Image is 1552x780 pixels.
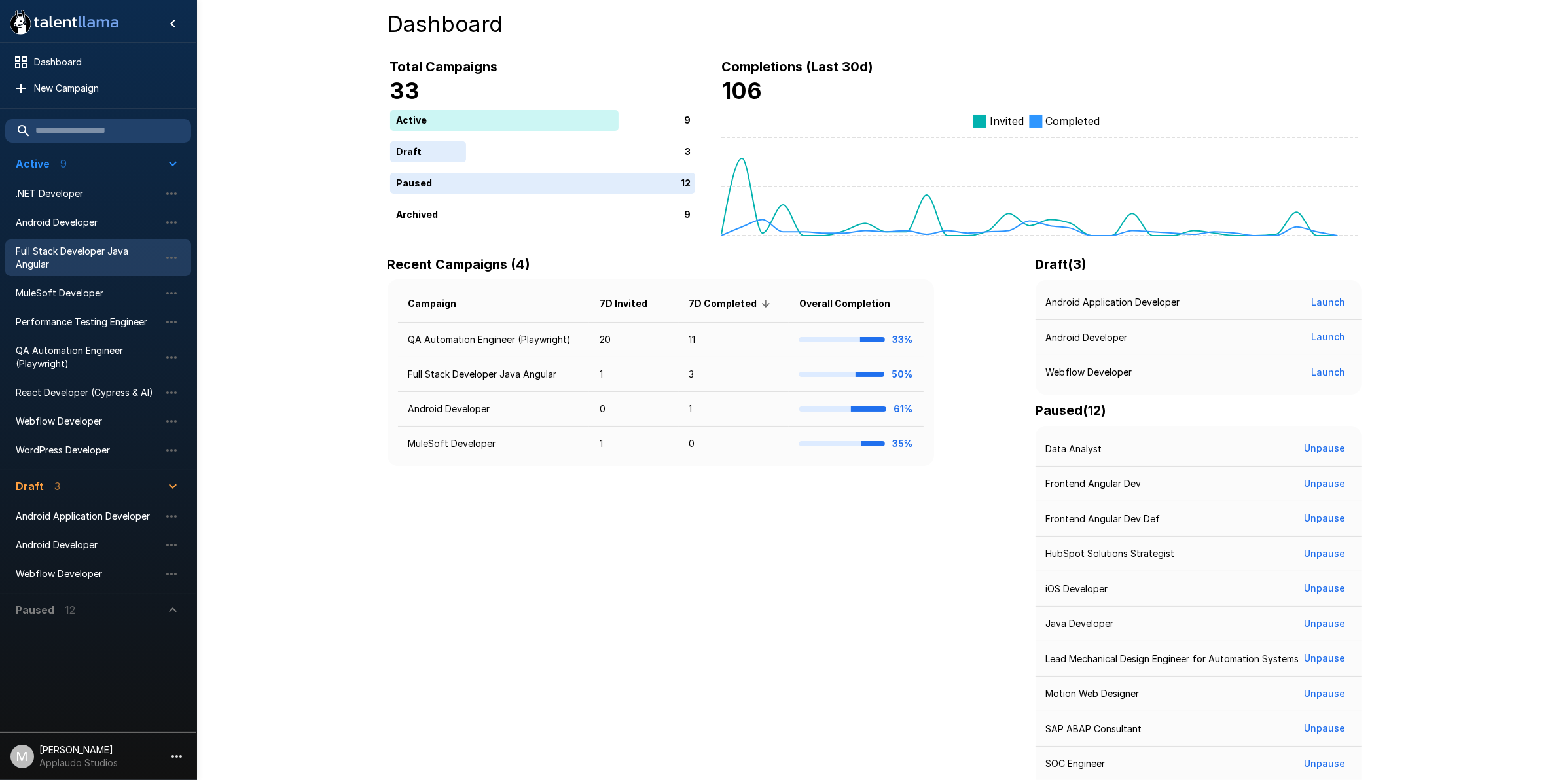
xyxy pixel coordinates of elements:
button: Unpause [1299,542,1351,566]
p: SAP ABAP Consultant [1046,722,1142,736]
button: Unpause [1299,472,1351,496]
button: Launch [1307,291,1351,315]
b: Recent Campaigns (4) [388,257,531,272]
span: Overall Completion [799,296,907,311]
button: Launch [1307,361,1351,385]
p: Lead Mechanical Design Engineer for Automation Systems [1046,652,1299,665]
b: 106 [721,77,762,104]
td: 20 [589,323,678,357]
h4: Dashboard [388,10,1362,38]
td: 0 [589,392,678,427]
b: 50% [892,368,913,380]
span: 7D Completed [689,296,774,311]
td: Android Developer [398,392,590,427]
p: Data Analyst [1046,442,1102,455]
p: Android Application Developer [1046,296,1180,309]
td: QA Automation Engineer (Playwright) [398,323,590,357]
p: 3 [685,145,691,158]
p: Webflow Developer [1046,366,1132,379]
td: 11 [679,323,789,357]
p: SOC Engineer [1046,757,1106,770]
button: Unpause [1299,647,1351,671]
p: 9 [684,113,691,127]
td: Full Stack Developer Java Angular [398,357,590,392]
td: 1 [589,427,678,461]
b: 33% [893,334,913,345]
p: Android Developer [1046,331,1128,344]
p: Java Developer [1046,617,1114,630]
p: HubSpot Solutions Strategist [1046,547,1175,560]
span: Campaign [408,296,474,311]
button: Unpause [1299,506,1351,531]
b: 61% [894,403,913,414]
b: Draft ( 3 ) [1036,257,1087,272]
p: 9 [684,207,691,221]
td: 1 [679,392,789,427]
p: Motion Web Designer [1046,687,1140,700]
span: 7D Invited [600,296,664,311]
button: Unpause [1299,717,1351,741]
p: 12 [681,176,691,190]
b: 33 [390,77,420,104]
td: MuleSoft Developer [398,427,590,461]
b: Completions (Last 30d) [721,59,873,75]
b: 35% [893,438,913,449]
p: Frontend Angular Dev Def [1046,512,1161,525]
button: Unpause [1299,576,1351,601]
td: 0 [679,427,789,461]
td: 1 [589,357,678,392]
button: Unpause [1299,612,1351,636]
p: Frontend Angular Dev [1046,477,1142,490]
td: 3 [679,357,789,392]
button: Unpause [1299,752,1351,776]
button: Unpause [1299,436,1351,461]
b: Paused ( 12 ) [1036,402,1107,418]
button: Unpause [1299,682,1351,706]
button: Launch [1307,325,1351,349]
p: iOS Developer [1046,582,1108,595]
b: Total Campaigns [390,59,498,75]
